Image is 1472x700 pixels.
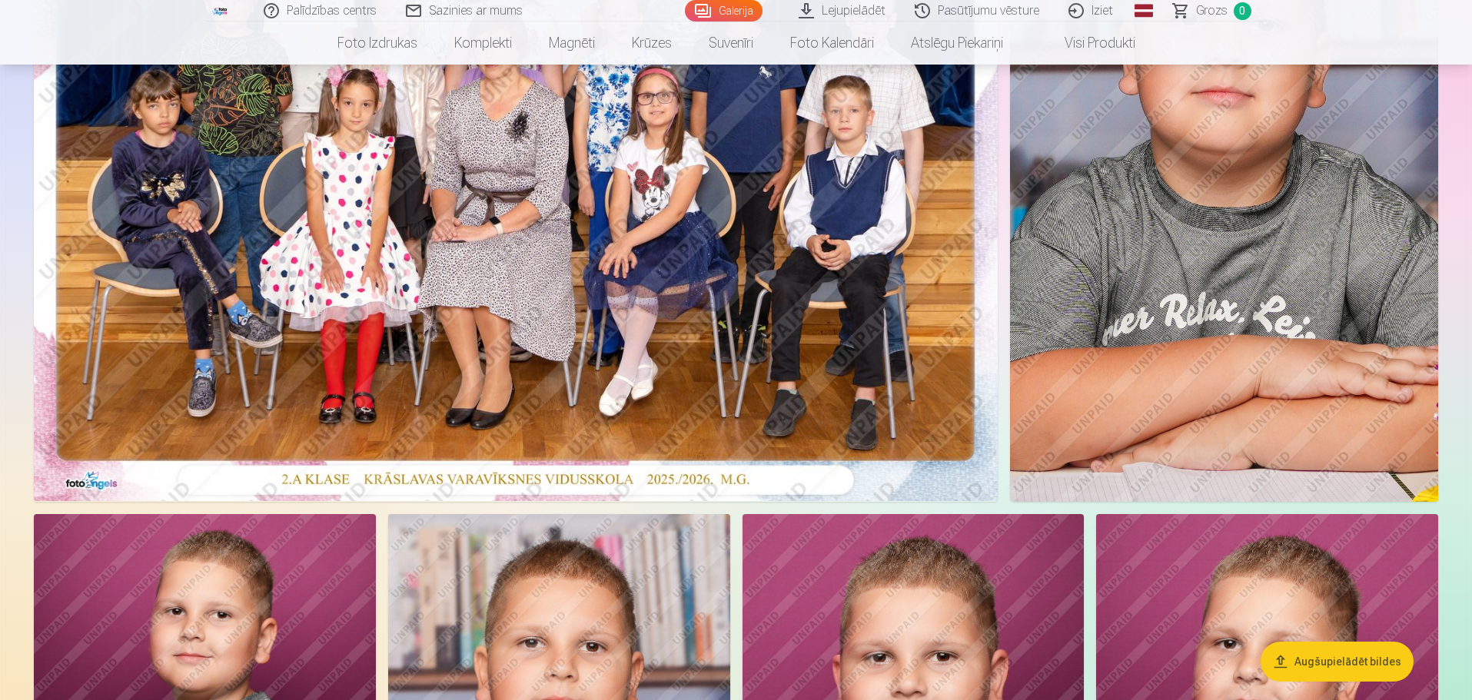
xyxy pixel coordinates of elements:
[436,22,530,65] a: Komplekti
[1196,2,1228,20] span: Grozs
[1022,22,1154,65] a: Visi produkti
[530,22,613,65] a: Magnēti
[690,22,772,65] a: Suvenīri
[1234,2,1251,20] span: 0
[319,22,436,65] a: Foto izdrukas
[1261,642,1414,682] button: Augšupielādēt bildes
[613,22,690,65] a: Krūzes
[212,6,229,15] img: /fa1
[772,22,892,65] a: Foto kalendāri
[892,22,1022,65] a: Atslēgu piekariņi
